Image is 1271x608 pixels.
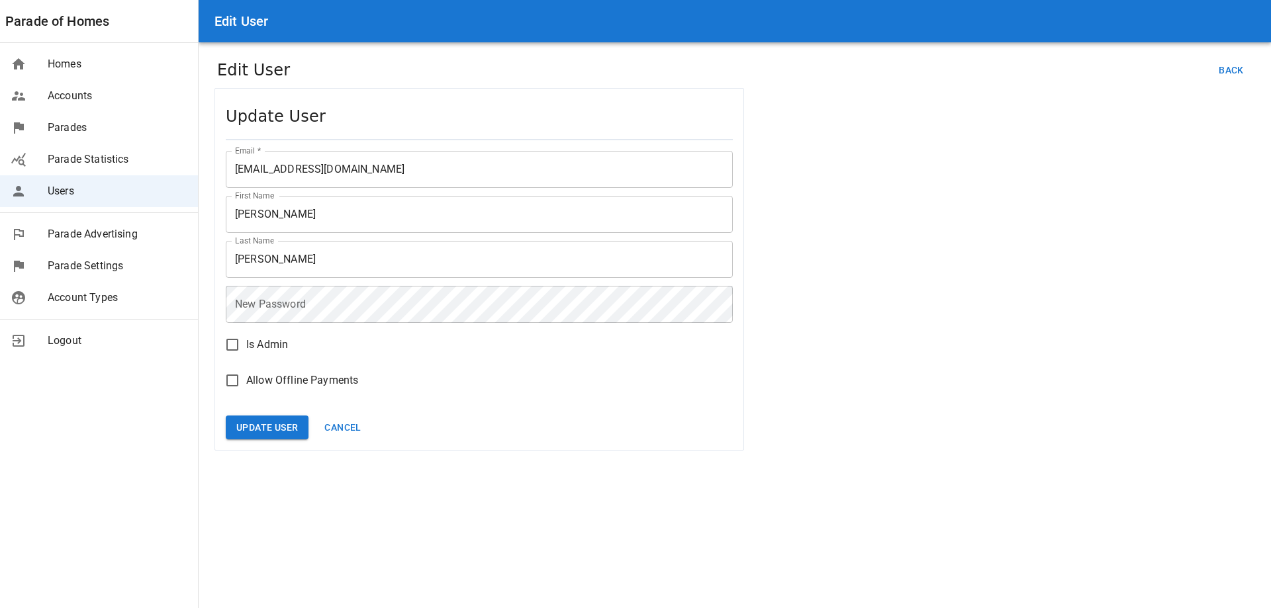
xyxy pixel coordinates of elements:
[48,56,187,72] span: Homes
[226,415,308,440] button: Update User
[5,11,109,32] a: Parade of Homes
[48,88,187,104] span: Accounts
[319,420,366,433] a: Cancel
[48,290,187,306] span: Account Types
[246,337,288,353] span: Is Admin
[246,372,358,388] span: Allow Offline Payments
[226,105,733,128] h3: Update User
[1210,58,1252,83] button: Back
[319,415,366,440] button: Cancel
[48,333,187,349] span: Logout
[48,120,187,136] span: Parades
[48,183,187,199] span: Users
[217,58,290,82] h1: Edit User
[48,226,187,242] span: Parade Advertising
[235,145,261,156] label: Email *
[214,11,268,32] h6: Edit User
[48,152,187,167] span: Parade Statistics
[48,258,187,274] span: Parade Settings
[235,190,274,201] label: First Name
[235,235,274,246] label: Last Name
